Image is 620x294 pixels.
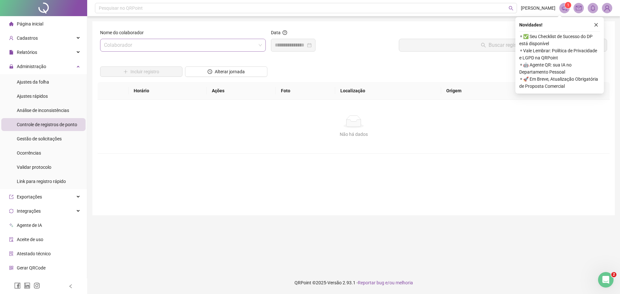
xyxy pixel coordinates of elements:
[17,223,42,228] span: Agente de IA
[17,150,41,156] span: Ocorrências
[17,265,46,270] span: Gerar QRCode
[17,251,51,256] span: Atestado técnico
[17,208,41,214] span: Integrações
[611,272,616,277] span: 2
[9,209,14,213] span: sync
[9,266,14,270] span: qrcode
[17,79,49,85] span: Ajustes da folha
[271,30,281,35] span: Data
[519,21,542,28] span: Novidades !
[100,66,182,77] button: Incluir registro
[519,33,600,47] span: ⚬ ✅ Seu Checklist de Sucesso do DP está disponível
[129,82,206,100] th: Horário
[17,64,46,69] span: Administração
[17,35,38,41] span: Cadastros
[519,76,600,90] span: ⚬ 🚀 Em Breve, Atualização Obrigatória de Proposta Comercial
[215,68,245,75] span: Alterar jornada
[185,66,267,77] button: Alterar jornada
[567,3,569,7] span: 1
[9,50,14,55] span: file
[185,70,267,75] a: Alterar jornada
[9,237,14,242] span: audit
[207,82,276,100] th: Ações
[283,30,287,35] span: question-circle
[17,136,62,141] span: Gestão de solicitações
[358,280,413,285] span: Reportar bug e/ou melhoria
[519,47,600,61] span: ⚬ Vale Lembrar: Política de Privacidade e LGPD na QRPoint
[17,21,43,26] span: Página inicial
[68,284,73,289] span: left
[509,6,513,11] span: search
[562,5,567,11] span: notification
[565,2,571,8] sup: 1
[519,61,600,76] span: ⚬ 🤖 Agente QR: sua IA no Departamento Pessoal
[34,282,40,289] span: instagram
[399,39,607,52] button: Buscar registros
[9,195,14,199] span: export
[14,282,21,289] span: facebook
[17,50,37,55] span: Relatórios
[327,280,342,285] span: Versão
[17,237,43,242] span: Aceite de uso
[521,5,555,12] span: [PERSON_NAME]
[24,282,30,289] span: linkedin
[598,272,614,288] iframe: Intercom live chat
[17,94,48,99] span: Ajustes rápidos
[208,69,212,74] span: clock-circle
[9,22,14,26] span: home
[17,179,66,184] span: Link para registro rápido
[9,36,14,40] span: user-add
[576,5,582,11] span: mail
[17,108,69,113] span: Análise de inconsistências
[87,271,620,294] footer: QRPoint © 2025 - 2.93.1 -
[17,165,51,170] span: Validar protocolo
[441,82,518,100] th: Origem
[17,122,77,127] span: Controle de registros de ponto
[9,64,14,69] span: lock
[105,131,602,138] div: Não há dados
[276,82,335,100] th: Foto
[602,3,612,13] img: 89628
[9,251,14,256] span: solution
[17,194,42,199] span: Exportações
[594,23,598,27] span: close
[590,5,596,11] span: bell
[335,82,441,100] th: Localização
[100,29,148,36] label: Nome do colaborador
